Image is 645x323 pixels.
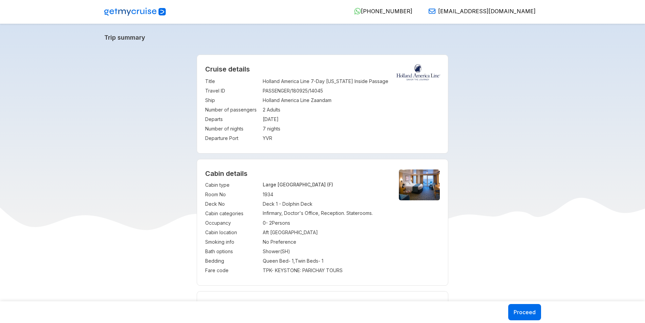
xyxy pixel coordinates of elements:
p: Infirmary, Doctor's Office, Reception. Staterooms. [263,210,387,216]
td: : [259,237,263,247]
td: : [259,199,263,209]
td: Bath options [205,247,259,256]
td: Departure Port [205,134,259,143]
td: YVR [263,134,440,143]
td: : [259,218,263,228]
span: (F) [327,182,333,187]
td: : [259,96,263,105]
td: 2 Adults [263,105,440,115]
span: [EMAIL_ADDRESS][DOMAIN_NAME] [438,8,536,15]
a: Trip summary [104,34,541,41]
td: Deck 1 - Dolphin Deck [263,199,387,209]
span: Twin Beds - 1 [295,258,323,264]
span: Queen Bed - 1 , [263,258,295,264]
h2: Cruise details [205,65,440,73]
td: 7 nights [263,124,440,134]
td: : [259,115,263,124]
td: Cabin location [205,228,259,237]
td: : [259,134,263,143]
td: Deck No [205,199,259,209]
div: TPK - KEYSTONE: PARICHAY TOURS [263,267,387,274]
td: : [259,228,263,237]
span: [PHONE_NUMBER] [361,8,412,15]
p: Large [GEOGRAPHIC_DATA] [263,182,387,187]
td: Bedding [205,256,259,266]
td: 0 - 2 Persons [263,218,387,228]
td: : [259,190,263,199]
td: Room No [205,190,259,199]
td: Holland America Line 7-Day [US_STATE] Inside Passage [263,77,440,86]
td: : [259,247,263,256]
button: Proceed [508,304,541,320]
td: Number of passengers [205,105,259,115]
td: Departs [205,115,259,124]
a: [EMAIL_ADDRESS][DOMAIN_NAME] [423,8,536,15]
td: Shower ( SH ) [263,247,387,256]
td: Smoking info [205,237,259,247]
td: [DATE] [263,115,440,124]
a: [PHONE_NUMBER] [349,8,412,15]
img: Email [429,8,435,15]
td: Number of nights [205,124,259,134]
td: Title [205,77,259,86]
td: No Preference [263,237,387,247]
td: : [259,105,263,115]
td: Travel ID [205,86,259,96]
td: Ship [205,96,259,105]
td: : [259,124,263,134]
td: : [259,266,263,275]
td: Aft [GEOGRAPHIC_DATA] [263,228,387,237]
td: : [259,86,263,96]
td: : [259,209,263,218]
td: : [259,256,263,266]
h4: Cabin details [205,169,440,178]
td: Fare code [205,266,259,275]
td: Cabin type [205,180,259,190]
td: 1934 [263,190,387,199]
td: : [259,77,263,86]
td: Holland America Line Zaandam [263,96,440,105]
td: Occupancy [205,218,259,228]
td: PASSENGER/180925/14045 [263,86,440,96]
td: Cabin categories [205,209,259,218]
td: : [259,180,263,190]
img: WhatsApp [354,8,361,15]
